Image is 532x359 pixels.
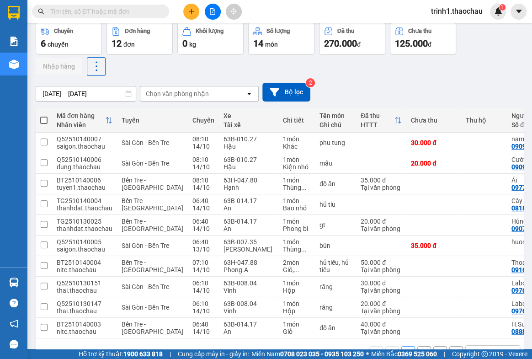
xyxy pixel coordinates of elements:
span: Miền Bắc [371,349,437,359]
div: Mã đơn hàng [57,112,105,119]
div: Chuyến [54,28,73,34]
div: 07:10 [192,259,214,266]
span: notification [10,319,18,328]
div: 20.000 đ [411,160,457,167]
div: 63B-014.17 [223,218,274,225]
div: Tài xế [223,121,274,129]
div: Nhân viên [57,121,105,129]
div: Đã thu [337,28,354,34]
input: Select a date range. [36,86,136,101]
div: Tại văn phòng [361,266,402,273]
div: hủ tiếu, hủ tiêu [319,259,351,273]
div: 06:40 [192,238,214,246]
span: aim [230,8,237,15]
span: 270.000 [324,38,357,49]
span: kg [189,41,196,48]
button: Đơn hàng12đơn [106,22,173,55]
div: 1 món [283,279,310,287]
div: thanhdat.thaochau [57,225,112,232]
span: 1 [500,4,504,11]
div: 06:10 [192,300,214,307]
div: 1 món [283,300,310,307]
div: Chi tiết [283,117,310,124]
button: Nhập hàng [36,58,82,75]
div: Tại văn phòng [361,307,402,315]
div: Q52510130147 [57,300,112,307]
span: 6 [41,38,46,49]
div: 63H-047.80 [223,177,274,184]
span: | [170,349,171,359]
div: Chọn văn phòng nhận [146,89,209,98]
span: 0 [182,38,187,49]
div: Tên món [319,112,351,119]
div: Tại văn phòng [361,328,402,335]
div: đồ ăn [319,180,351,188]
strong: 0708 023 035 - 0935 103 250 [280,350,364,358]
div: Thùng xốp [283,184,310,191]
span: chuyến [48,41,69,48]
span: món [265,41,278,48]
div: 63B-014.17 [223,321,274,328]
div: nitc.thaochau [57,266,112,273]
div: Ghi chú [319,121,351,129]
div: Q52510140006 [57,156,112,163]
div: Phong bì [283,225,310,232]
div: tuyen1.thaochau [57,184,112,191]
span: Bến Tre - [GEOGRAPHIC_DATA] [122,259,183,273]
div: 14/10 [192,328,214,335]
div: 1 món [283,177,310,184]
div: Xe [223,112,274,119]
div: răng [319,283,351,290]
th: Toggle SortBy [356,108,406,133]
span: Sài Gòn - Bến Tre [122,242,169,249]
div: 14/10 [192,225,214,232]
div: 20.000 đ [361,218,402,225]
div: Khối lượng [196,28,223,34]
span: 14 [253,38,263,49]
strong: 0369 525 060 [398,350,437,358]
div: 14/10 [192,266,214,273]
div: BT2510140003 [57,321,112,328]
div: mẫu [319,160,351,167]
button: file-add [205,4,221,20]
div: 63B-007.35 [223,238,274,246]
div: hủ tíu [319,201,351,208]
div: TG2510140004 [57,197,112,204]
span: Bến Tre - [GEOGRAPHIC_DATA] [122,218,183,232]
div: Tại văn phòng [361,225,402,232]
div: nitc.thaochau [57,328,112,335]
span: plus [188,8,195,15]
div: 1 món [283,238,310,246]
div: Vinh [223,307,274,315]
span: Sài Gòn - Bến Tre [122,160,169,167]
span: đơn [123,41,135,48]
span: Sài Gòn - Bến Tre [122,283,169,290]
span: đ [357,41,361,48]
span: trinh1.thaochau [424,5,490,17]
div: 20.000 đ [361,300,402,307]
div: An [223,328,274,335]
button: caret-down [511,4,527,20]
span: ... [294,266,299,273]
div: An [223,225,274,232]
div: thanhdat.thaochau [57,204,112,212]
div: 30.000 đ [411,139,457,146]
div: 40.000 đ [361,321,402,328]
div: dung.thaochau [57,163,112,171]
span: Cung cấp máy in - giấy in: [178,349,249,359]
div: 14/10 [192,143,214,150]
div: Q52510140007 [57,135,112,143]
div: Phong.A [223,266,274,273]
div: BT2510140004 [57,259,112,266]
div: Thùng vừa [283,246,310,253]
div: 14/10 [192,307,214,315]
div: 10 / trang [471,348,500,358]
div: Q52510140005 [57,238,112,246]
button: plus [183,4,199,20]
div: BT2510140006 [57,177,112,184]
span: copyright [481,351,488,357]
span: ⚪️ [366,352,369,356]
div: HTTT [361,121,394,129]
div: 35.000 đ [411,242,457,249]
div: Chuyến [192,117,214,124]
